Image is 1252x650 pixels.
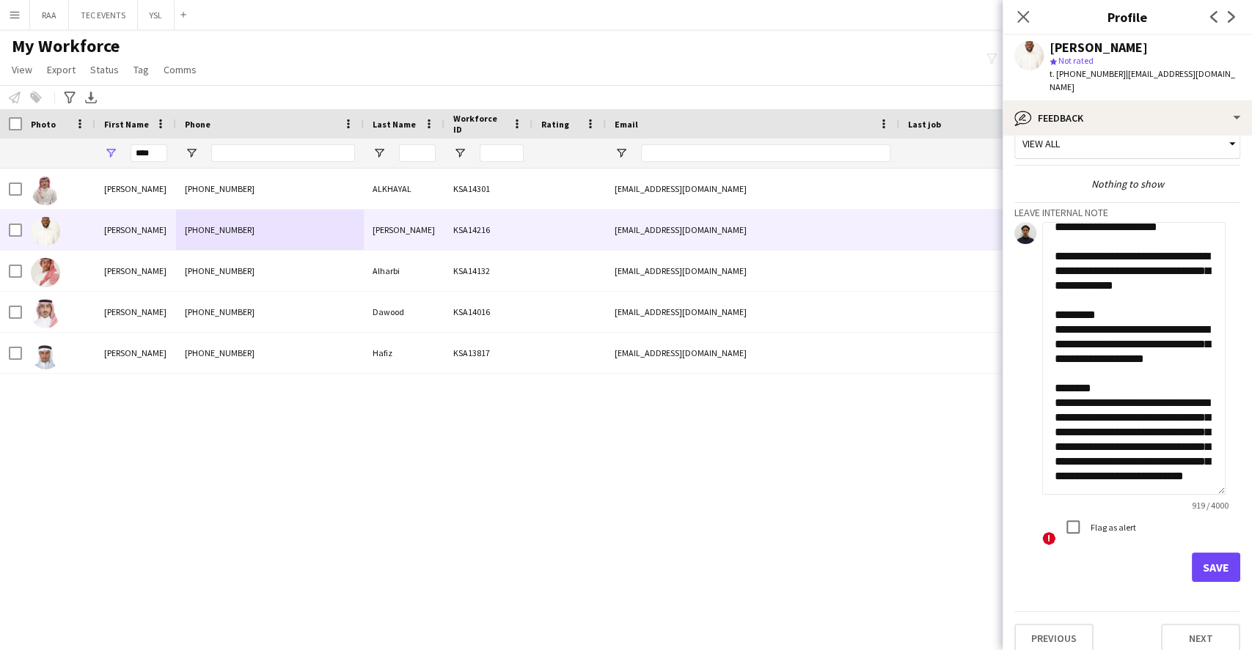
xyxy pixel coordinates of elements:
img: Omar Hafiz [31,340,60,369]
span: 919 / 4000 [1180,500,1240,511]
a: Status [84,60,125,79]
span: Email [615,119,638,130]
div: KSA14301 [444,169,532,209]
div: [EMAIL_ADDRESS][DOMAIN_NAME] [606,210,899,250]
span: Workforce ID [453,113,506,135]
img: Omar Mohammed [31,217,60,246]
app-action-btn: Export XLSX [82,89,100,106]
div: [PERSON_NAME] [95,333,176,373]
span: Tag [133,63,149,76]
input: Email Filter Input [641,144,890,162]
div: [EMAIL_ADDRESS][DOMAIN_NAME] [606,292,899,332]
button: TEC EVENTS [69,1,138,29]
button: RAA [30,1,69,29]
div: ALKHAYAL [364,169,444,209]
div: [PHONE_NUMBER] [176,333,364,373]
span: My Workforce [12,35,120,57]
input: Phone Filter Input [211,144,355,162]
div: [PERSON_NAME] [95,251,176,291]
input: First Name Filter Input [131,144,167,162]
div: [PERSON_NAME] [364,210,444,250]
span: Last job [908,119,941,130]
span: Rating [541,119,569,130]
app-action-btn: Advanced filters [61,89,78,106]
span: ! [1042,532,1055,545]
h3: Leave internal note [1014,206,1240,219]
div: Dawood [364,292,444,332]
button: Open Filter Menu [615,147,628,160]
div: Hafiz [364,333,444,373]
div: [PERSON_NAME] [95,292,176,332]
div: [PHONE_NUMBER] [176,169,364,209]
div: KSA14216 [444,210,532,250]
img: Omar ALKHAYAL [31,176,60,205]
label: Flag as alert [1088,522,1136,533]
input: Last Name Filter Input [399,144,436,162]
span: Last Name [373,119,416,130]
span: Not rated [1058,55,1094,66]
span: Comms [164,63,197,76]
span: t. [PHONE_NUMBER] [1050,68,1126,79]
div: [EMAIL_ADDRESS][DOMAIN_NAME] [606,251,899,291]
h3: Profile [1003,7,1252,26]
button: YSL [138,1,175,29]
input: Workforce ID Filter Input [480,144,524,162]
button: Save [1192,553,1240,582]
span: Status [90,63,119,76]
img: Omar Alharbi [31,258,60,287]
span: First Name [104,119,149,130]
div: Alharbi [364,251,444,291]
span: Photo [31,119,56,130]
span: View [12,63,32,76]
div: [PERSON_NAME] [95,169,176,209]
a: Export [41,60,81,79]
div: [PERSON_NAME] [95,210,176,250]
div: [PHONE_NUMBER] [176,292,364,332]
button: Open Filter Menu [104,147,117,160]
span: View all [1022,137,1060,150]
a: Tag [128,60,155,79]
div: [PERSON_NAME] [1050,41,1148,54]
div: KSA14132 [444,251,532,291]
span: Export [47,63,76,76]
button: Open Filter Menu [185,147,198,160]
div: Nothing to show [1014,177,1240,191]
a: Comms [158,60,202,79]
a: View [6,60,38,79]
div: KSA13817 [444,333,532,373]
div: [EMAIL_ADDRESS][DOMAIN_NAME] [606,169,899,209]
span: | [EMAIL_ADDRESS][DOMAIN_NAME] [1050,68,1235,92]
img: Omar Dawood [31,299,60,328]
div: [PHONE_NUMBER] [176,251,364,291]
div: Feedback [1003,100,1252,136]
div: KSA14016 [444,292,532,332]
div: [EMAIL_ADDRESS][DOMAIN_NAME] [606,333,899,373]
span: Phone [185,119,211,130]
div: [PHONE_NUMBER] [176,210,364,250]
button: Open Filter Menu [453,147,466,160]
button: Open Filter Menu [373,147,386,160]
